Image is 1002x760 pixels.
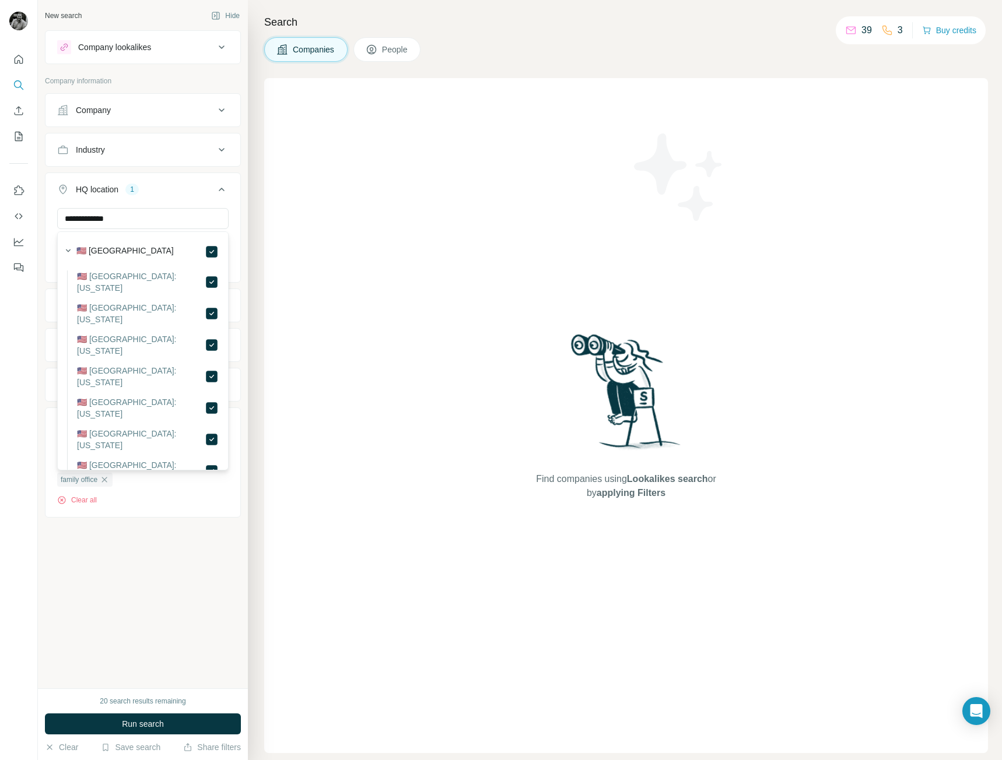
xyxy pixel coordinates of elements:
button: Run search [45,713,241,734]
span: Find companies using or by [532,472,719,500]
button: Technologies [45,371,240,399]
button: Company lookalikes [45,33,240,61]
label: 🇺🇸 [GEOGRAPHIC_DATA]: [US_STATE] [77,396,205,420]
p: Company information [45,76,241,86]
button: Employees (size) [45,331,240,359]
button: Dashboard [9,231,28,252]
img: Avatar [9,12,28,30]
img: Surfe Illustration - Woman searching with binoculars [566,331,687,461]
div: HQ location [76,184,118,195]
button: Buy credits [922,22,976,38]
h4: Search [264,14,988,30]
span: Lookalikes search [627,474,708,484]
span: Companies [293,44,335,55]
button: Search [9,75,28,96]
div: Open Intercom Messenger [962,697,990,725]
label: 🇺🇸 [GEOGRAPHIC_DATA]: [US_STATE] [77,333,205,357]
img: Surfe Illustration - Stars [626,125,731,230]
button: My lists [9,126,28,147]
button: HQ location1 [45,175,240,208]
button: Hide [203,7,248,24]
button: Use Surfe on LinkedIn [9,180,28,201]
label: 🇺🇸 [GEOGRAPHIC_DATA]: [US_STATE] [77,302,205,325]
button: Keywords1 [45,410,240,443]
label: 🇺🇸 [GEOGRAPHIC_DATA]: [US_STATE] [77,428,205,451]
button: Clear all [57,495,97,505]
label: 🇺🇸 [GEOGRAPHIC_DATA]: [US_STATE] [77,365,205,388]
p: 39 [861,23,872,37]
button: Clear [45,741,78,753]
span: Run search [122,718,164,730]
button: Use Surfe API [9,206,28,227]
label: 🇺🇸 [GEOGRAPHIC_DATA]: [US_STATE] [77,459,205,483]
button: Quick start [9,49,28,70]
p: 3 [898,23,903,37]
div: Company [76,104,111,116]
div: New search [45,10,82,21]
button: Save search [101,741,160,753]
div: Industry [76,144,105,156]
div: Company lookalikes [78,41,151,53]
span: applying Filters [597,488,665,498]
label: 🇺🇸 [GEOGRAPHIC_DATA]: [US_STATE] [77,270,205,294]
button: Share filters [183,741,241,753]
div: 20 search results remaining [100,696,185,706]
div: 1 [125,184,139,195]
button: Feedback [9,257,28,278]
label: 🇺🇸 [GEOGRAPHIC_DATA] [76,245,174,259]
button: Enrich CSV [9,100,28,121]
button: Annual revenue ($) [45,291,240,319]
span: People [382,44,409,55]
button: Industry [45,136,240,164]
span: family office [61,474,97,485]
button: Company [45,96,240,124]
